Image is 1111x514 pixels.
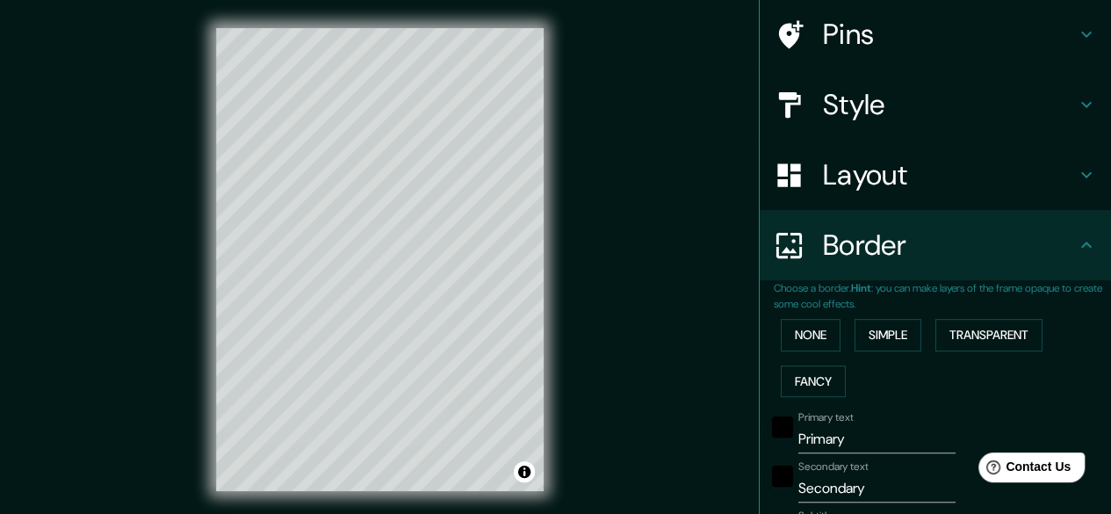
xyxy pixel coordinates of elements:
iframe: Help widget launcher [955,445,1092,495]
b: Hint [851,281,871,295]
button: black [772,416,793,438]
h4: Layout [823,157,1076,192]
div: Style [760,69,1111,140]
div: Border [760,210,1111,280]
button: Fancy [781,366,846,398]
button: black [772,466,793,487]
h4: Border [823,228,1076,263]
button: None [781,319,840,351]
label: Primary text [798,410,853,425]
button: Transparent [935,319,1042,351]
button: Toggle attribution [514,461,535,482]
h4: Style [823,87,1076,122]
h4: Pins [823,17,1076,52]
label: Secondary text [798,460,869,474]
p: Choose a border. : you can make layers of the frame opaque to create some cool effects. [774,280,1111,312]
div: Layout [760,140,1111,210]
button: Simple [855,319,921,351]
